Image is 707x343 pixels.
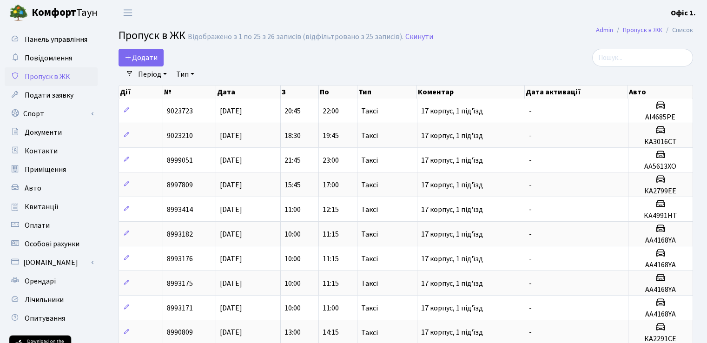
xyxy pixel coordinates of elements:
[529,278,532,289] span: -
[529,180,532,190] span: -
[284,303,301,313] span: 10:00
[421,204,483,215] span: 17 корпус, 1 під'їзд
[592,49,693,66] input: Пошук...
[323,254,339,264] span: 11:15
[167,328,193,338] span: 8990809
[421,131,483,141] span: 17 корпус, 1 під'їзд
[188,33,403,41] div: Відображено з 1 по 25 з 26 записів (відфільтровано з 25 записів).
[529,303,532,313] span: -
[323,155,339,165] span: 23:00
[632,236,689,245] h5: АА4168YA
[361,304,378,312] span: Таксі
[529,254,532,264] span: -
[172,66,198,82] a: Тип
[361,157,378,164] span: Таксі
[25,34,87,45] span: Панель управління
[32,5,76,20] b: Комфорт
[421,278,483,289] span: 17 корпус, 1 під'їзд
[529,155,532,165] span: -
[632,113,689,122] h5: АІ4685РЕ
[5,49,98,67] a: Повідомлення
[220,131,242,141] span: [DATE]
[9,4,28,22] img: logo.png
[25,276,56,286] span: Орендарі
[628,86,693,99] th: Авто
[220,180,242,190] span: [DATE]
[125,53,158,63] span: Додати
[5,290,98,309] a: Лічильники
[529,328,532,338] span: -
[167,254,193,264] span: 8993176
[529,106,532,116] span: -
[361,255,378,263] span: Таксі
[323,106,339,116] span: 22:00
[284,131,301,141] span: 18:30
[284,155,301,165] span: 21:45
[163,86,216,99] th: №
[421,303,483,313] span: 17 корпус, 1 під'їзд
[5,272,98,290] a: Орендарі
[361,329,378,336] span: Таксі
[632,138,689,146] h5: КА3016СТ
[25,183,41,193] span: Авто
[662,25,693,35] li: Список
[284,229,301,239] span: 10:00
[582,20,707,40] nav: breadcrumb
[220,328,242,338] span: [DATE]
[32,5,98,21] span: Таун
[25,313,65,323] span: Опитування
[632,261,689,270] h5: АА4168YA
[167,180,193,190] span: 8997809
[5,67,98,86] a: Пропуск в ЖК
[421,180,483,190] span: 17 корпус, 1 під'їзд
[323,180,339,190] span: 17:00
[361,231,378,238] span: Таксі
[167,278,193,289] span: 8993175
[220,254,242,264] span: [DATE]
[167,131,193,141] span: 9023210
[623,25,662,35] a: Пропуск в ЖК
[632,187,689,196] h5: КА2799ЕЕ
[529,131,532,141] span: -
[421,106,483,116] span: 17 корпус, 1 під'їзд
[5,235,98,253] a: Особові рахунки
[284,328,301,338] span: 13:00
[167,229,193,239] span: 8993182
[284,180,301,190] span: 15:45
[134,66,171,82] a: Період
[632,310,689,319] h5: АА4168YA
[119,27,185,44] span: Пропуск в ЖК
[220,229,242,239] span: [DATE]
[632,162,689,171] h5: АА5613ХО
[421,328,483,338] span: 17 корпус, 1 під'їзд
[5,198,98,216] a: Квитанції
[284,106,301,116] span: 20:45
[357,86,417,99] th: Тип
[284,278,301,289] span: 10:00
[220,106,242,116] span: [DATE]
[421,229,483,239] span: 17 корпус, 1 під'їзд
[361,206,378,213] span: Таксі
[220,155,242,165] span: [DATE]
[25,295,64,305] span: Лічильники
[167,303,193,313] span: 8993171
[319,86,357,99] th: По
[167,204,193,215] span: 8993414
[323,303,339,313] span: 11:00
[25,220,50,231] span: Оплати
[361,107,378,115] span: Таксі
[5,30,98,49] a: Панель управління
[5,216,98,235] a: Оплати
[220,204,242,215] span: [DATE]
[671,7,696,19] a: Офіс 1.
[361,280,378,287] span: Таксі
[281,86,319,99] th: З
[323,131,339,141] span: 19:45
[525,86,628,99] th: Дата активації
[323,204,339,215] span: 12:15
[25,127,62,138] span: Документи
[25,146,58,156] span: Контакти
[361,132,378,139] span: Таксі
[284,204,301,215] span: 11:00
[5,123,98,142] a: Документи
